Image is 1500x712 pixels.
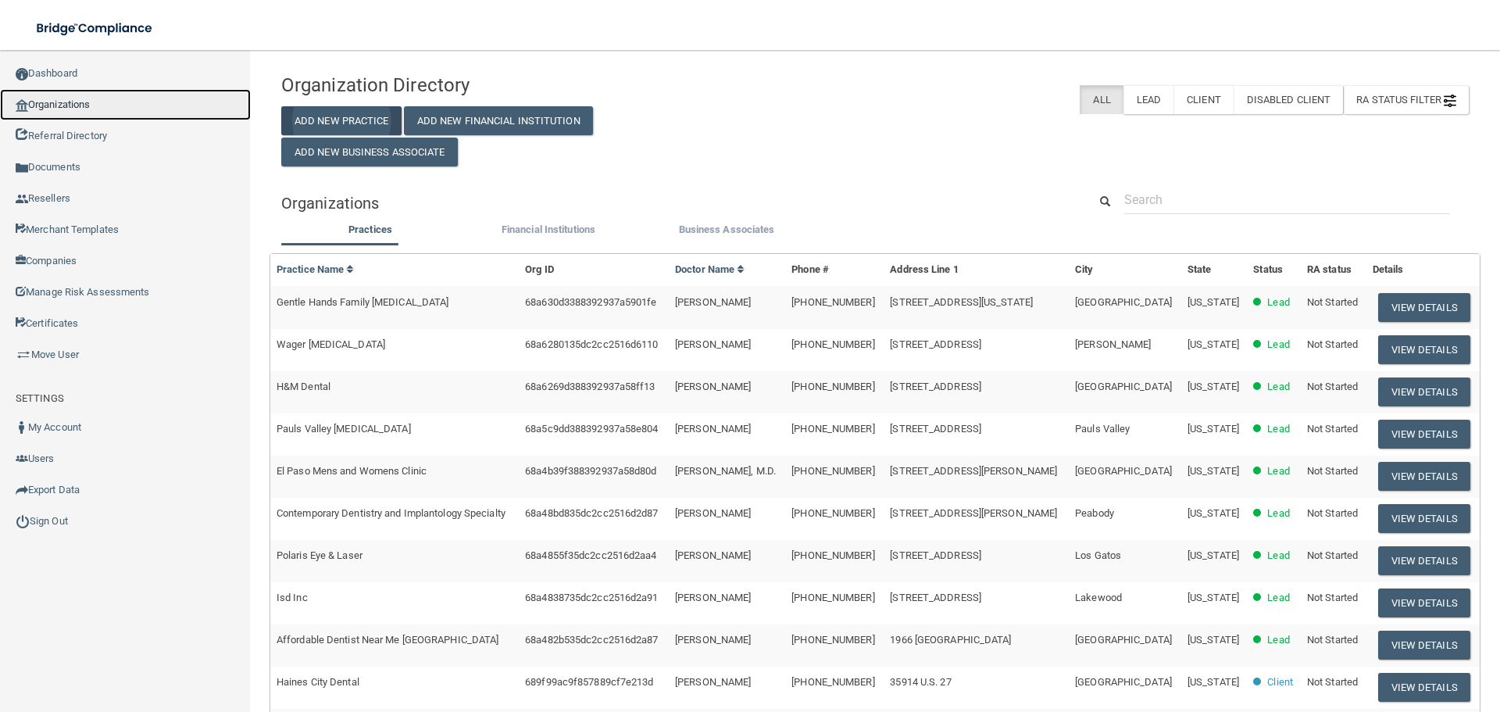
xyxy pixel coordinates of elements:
[1187,465,1239,477] span: [US_STATE]
[23,13,167,45] img: bridge_compliance_login_screen.278c3ca4.svg
[675,634,751,646] span: [PERSON_NAME]
[1187,549,1239,561] span: [US_STATE]
[675,263,745,275] a: Doctor Name
[1307,507,1358,519] span: Not Started
[16,389,64,408] label: SETTINGS
[1378,504,1470,533] button: View Details
[890,507,1057,519] span: [STREET_ADDRESS][PERSON_NAME]
[1173,85,1234,114] label: Client
[1187,423,1239,435] span: [US_STATE]
[791,507,874,519] span: [PHONE_NUMBER]
[525,465,656,477] span: 68a4b39f388392937a58d80d
[1075,296,1172,308] span: [GEOGRAPHIC_DATA]
[890,592,981,603] span: [STREET_ADDRESS]
[1378,462,1470,491] button: View Details
[277,381,330,392] span: H&M Dental
[277,507,505,519] span: Contemporary Dentistry and Implantology Specialty
[1247,254,1301,286] th: Status
[791,676,874,688] span: [PHONE_NUMBER]
[675,465,776,477] span: [PERSON_NAME], M.D.
[16,99,28,112] img: organization-icon.f8decf85.png
[16,68,28,81] img: ic_dashboard_dark.d01f4a41.png
[1444,95,1456,107] img: icon-filter@2x.21656d0b.png
[1267,293,1289,312] p: Lead
[1187,507,1239,519] span: [US_STATE]
[890,676,951,688] span: 35914 U.S. 27
[1307,549,1358,561] span: Not Started
[525,676,653,688] span: 689f99ac9f857889cf7e213d
[1378,546,1470,575] button: View Details
[1187,592,1239,603] span: [US_STATE]
[637,220,816,243] li: Business Associate
[679,224,775,235] span: Business Associates
[675,296,751,308] span: [PERSON_NAME]
[1075,676,1172,688] span: [GEOGRAPHIC_DATA]
[791,423,874,435] span: [PHONE_NUMBER]
[890,549,981,561] span: [STREET_ADDRESS]
[1366,254,1480,286] th: Details
[1187,338,1239,350] span: [US_STATE]
[16,193,28,206] img: ic_reseller.de258add.png
[1267,420,1289,438] p: Lead
[1301,254,1366,286] th: RA status
[884,254,1069,286] th: Address Line 1
[791,634,874,646] span: [PHONE_NUMBER]
[890,465,1057,477] span: [STREET_ADDRESS][PERSON_NAME]
[1234,85,1344,114] label: Disabled Client
[1075,423,1130,435] span: Pauls Valley
[281,106,402,135] button: Add New Practice
[890,423,981,435] span: [STREET_ADDRESS]
[277,592,308,603] span: Isd Inc
[348,224,392,235] span: Practices
[1267,589,1289,607] p: Lead
[1123,85,1173,114] label: Lead
[525,296,656,308] span: 68a630d3388392937a5901fe
[16,347,31,363] img: briefcase.64adab9b.png
[1075,381,1172,392] span: [GEOGRAPHIC_DATA]
[791,549,874,561] span: [PHONE_NUMBER]
[16,514,30,528] img: ic_power_dark.7ecde6b1.png
[502,224,595,235] span: Financial Institutions
[277,549,362,561] span: Polaris Eye & Laser
[277,465,427,477] span: El Paso Mens and Womens Clinic
[277,676,359,688] span: Haines City Dental
[289,220,452,239] label: Practices
[1080,85,1123,114] label: All
[1378,335,1470,364] button: View Details
[890,381,981,392] span: [STREET_ADDRESS]
[791,338,874,350] span: [PHONE_NUMBER]
[1307,296,1358,308] span: Not Started
[1187,381,1239,392] span: [US_STATE]
[404,106,593,135] button: Add New Financial Institution
[525,634,658,646] span: 68a482b535dc2cc2516d2a87
[791,465,874,477] span: [PHONE_NUMBER]
[281,138,458,166] button: Add New Business Associate
[1230,601,1481,664] iframe: Drift Widget Chat Controller
[675,507,751,519] span: [PERSON_NAME]
[791,381,874,392] span: [PHONE_NUMBER]
[1267,546,1289,565] p: Lead
[1267,335,1289,354] p: Lead
[277,634,498,646] span: Affordable Dentist Near Me [GEOGRAPHIC_DATA]
[16,484,28,496] img: icon-export.b9366987.png
[1267,377,1289,396] p: Lead
[525,338,658,350] span: 68a6280135dc2cc2516d6110
[675,592,751,603] span: [PERSON_NAME]
[1378,420,1470,449] button: View Details
[791,592,874,603] span: [PHONE_NUMBER]
[1075,338,1151,350] span: [PERSON_NAME]
[1378,589,1470,617] button: View Details
[890,296,1033,308] span: [STREET_ADDRESS][US_STATE]
[1075,507,1114,519] span: Peabody
[675,381,751,392] span: [PERSON_NAME]
[467,220,630,239] label: Financial Institutions
[277,338,385,350] span: Wager [MEDICAL_DATA]
[675,423,751,435] span: [PERSON_NAME]
[1075,465,1172,477] span: [GEOGRAPHIC_DATA]
[1378,377,1470,406] button: View Details
[1187,676,1239,688] span: [US_STATE]
[1181,254,1247,286] th: State
[277,263,355,275] a: Practice Name
[675,338,751,350] span: [PERSON_NAME]
[791,296,874,308] span: [PHONE_NUMBER]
